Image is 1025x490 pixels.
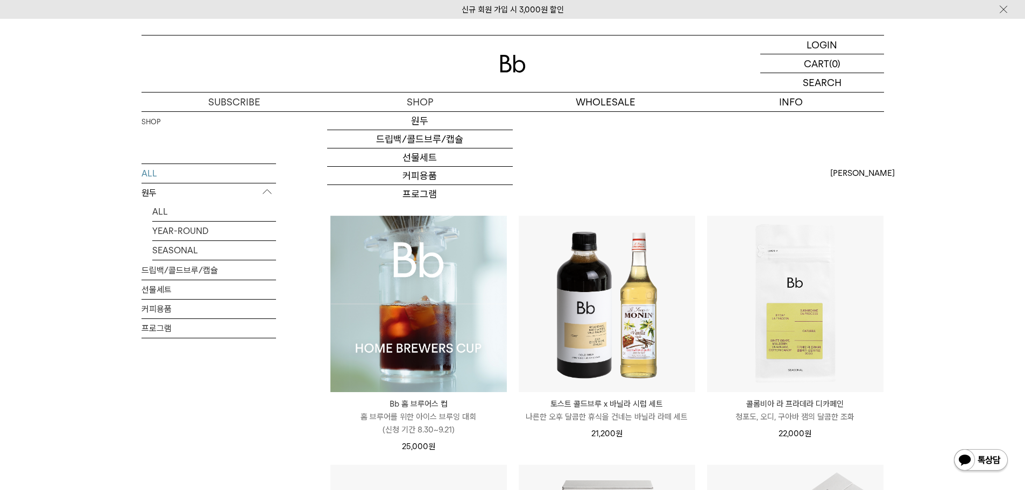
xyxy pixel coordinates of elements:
p: WHOLESALE [513,93,698,111]
img: 토스트 콜드브루 x 바닐라 시럽 세트 [519,216,695,392]
a: SHOP [327,93,513,111]
p: 청포도, 오디, 구아바 잼의 달콤한 조화 [707,410,883,423]
a: 커피용품 [327,167,513,185]
p: 나른한 오후 달콤한 휴식을 건네는 바닐라 라떼 세트 [519,410,695,423]
p: SEARCH [803,73,842,92]
a: 프로그램 [142,319,276,338]
p: 콜롬비아 라 프라데라 디카페인 [707,397,883,410]
span: 원 [616,429,623,438]
p: INFO [698,93,884,111]
a: 드립백/콜드브루/캡슐 [142,261,276,280]
span: [PERSON_NAME] [830,167,895,180]
span: 21,200 [591,429,623,438]
a: ALL [142,164,276,183]
span: 원 [804,429,811,438]
span: 22,000 [779,429,811,438]
a: 드립백/콜드브루/캡슐 [327,130,513,148]
a: ALL [152,202,276,221]
img: 로고 [500,55,526,73]
img: 1000001223_add2_021.jpg [330,216,507,392]
a: 선물세트 [142,280,276,299]
a: SEASONAL [152,241,276,260]
span: 25,000 [402,442,435,451]
a: CART (0) [760,54,884,73]
a: 토스트 콜드브루 x 바닐라 시럽 세트 나른한 오후 달콤한 휴식을 건네는 바닐라 라떼 세트 [519,397,695,423]
a: LOGIN [760,35,884,54]
img: 카카오톡 채널 1:1 채팅 버튼 [953,448,1009,474]
a: YEAR-ROUND [152,222,276,240]
a: SUBSCRIBE [142,93,327,111]
span: 원 [428,442,435,451]
p: (0) [829,54,840,73]
a: 원두 [327,112,513,130]
a: SHOP [142,117,160,127]
a: 콜롬비아 라 프라데라 디카페인 청포도, 오디, 구아바 잼의 달콤한 조화 [707,397,883,423]
p: 홈 브루어를 위한 아이스 브루잉 대회 (신청 기간 8.30~9.21) [330,410,507,436]
a: 신규 회원 가입 시 3,000원 할인 [462,5,564,15]
img: 콜롬비아 라 프라데라 디카페인 [707,216,883,392]
a: 선물세트 [327,148,513,167]
a: 프로그램 [327,185,513,203]
a: Bb 홈 브루어스 컵 홈 브루어를 위한 아이스 브루잉 대회(신청 기간 8.30~9.21) [330,397,507,436]
p: 토스트 콜드브루 x 바닐라 시럽 세트 [519,397,695,410]
a: 커피용품 [142,300,276,318]
p: LOGIN [807,35,837,54]
p: Bb 홈 브루어스 컵 [330,397,507,410]
p: CART [804,54,829,73]
p: 원두 [142,183,276,203]
a: Bb 홈 브루어스 컵 [330,216,507,392]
